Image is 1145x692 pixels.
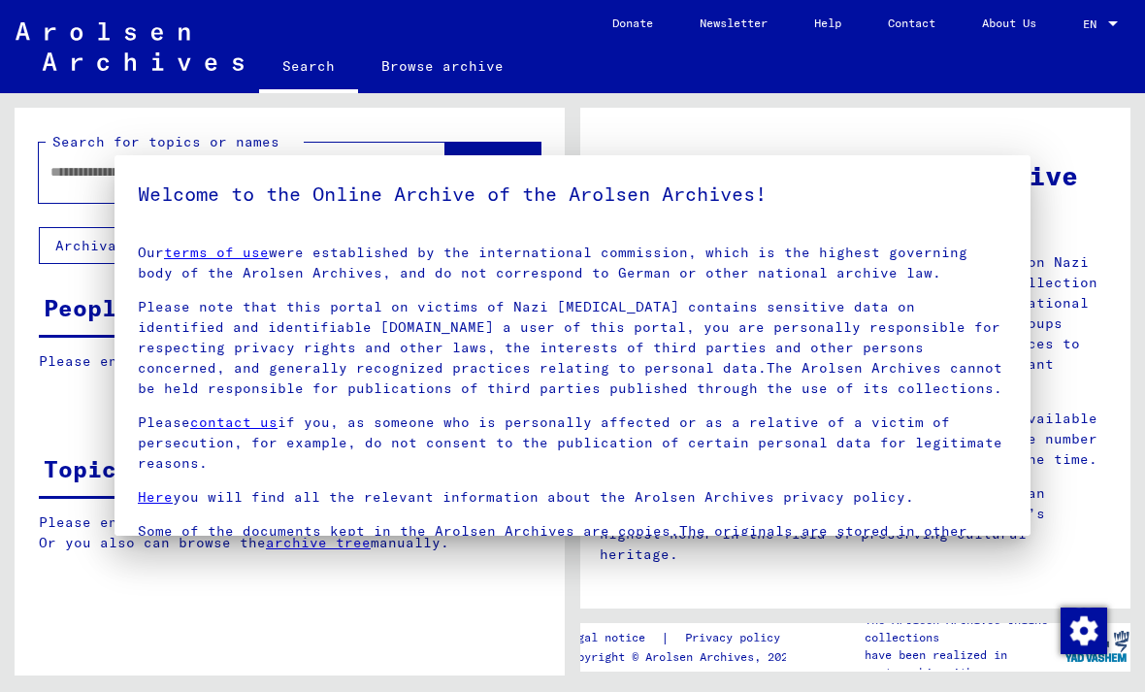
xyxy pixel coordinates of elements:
[164,244,269,261] a: terms of use
[138,243,1007,283] p: Our were established by the international commission, which is the highest governing body of the ...
[138,412,1007,474] p: Please if you, as someone who is personally affected or as a relative of a victim of persecution,...
[138,521,1007,582] p: Some of the documents kept in the Arolsen Archives are copies.The originals are stored in other a...
[1061,608,1107,654] img: Change consent
[138,179,1007,210] h5: Welcome to the Online Archive of the Arolsen Archives!
[190,413,278,431] a: contact us
[138,488,173,506] a: Here
[138,487,1007,508] p: you will find all the relevant information about the Arolsen Archives privacy policy.
[138,297,1007,399] p: Please note that this portal on victims of Nazi [MEDICAL_DATA] contains sensitive data on identif...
